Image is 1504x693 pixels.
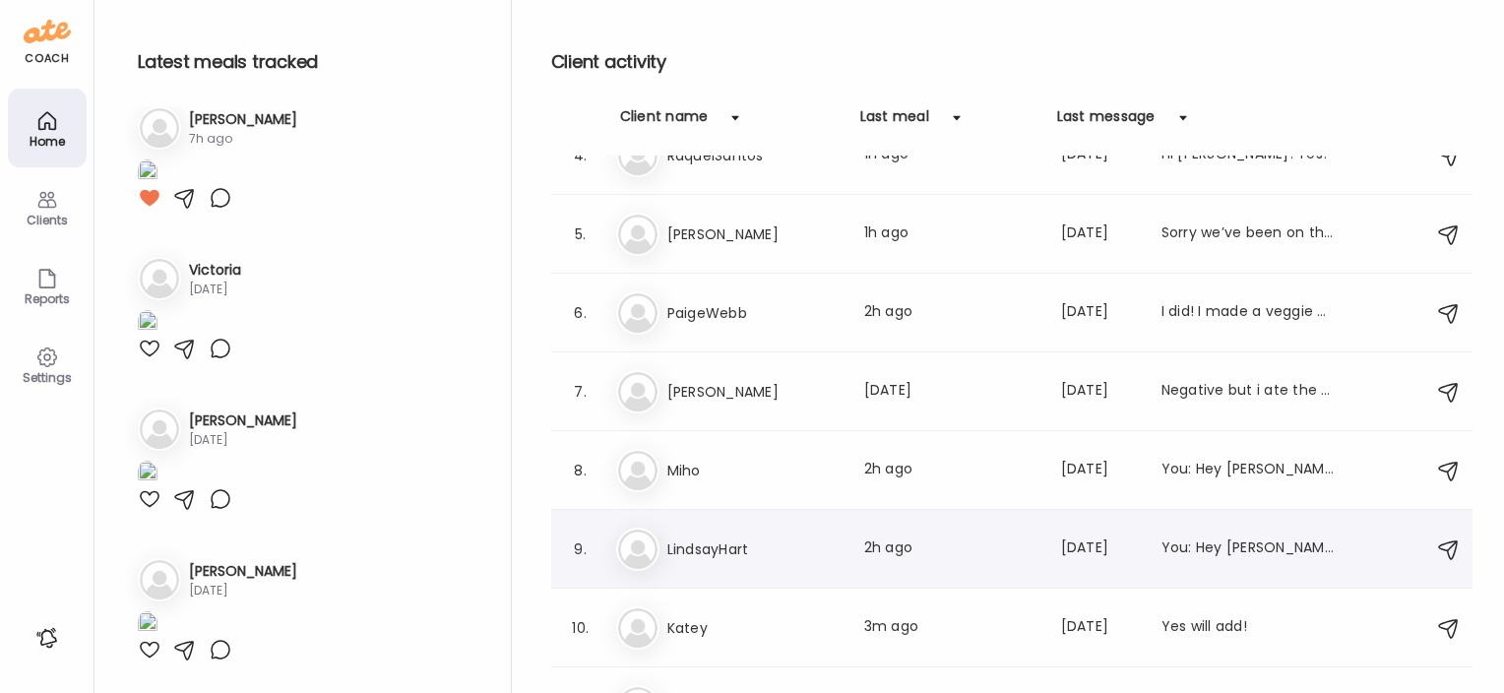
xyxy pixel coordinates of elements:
[569,301,593,325] div: 6.
[1161,537,1335,561] div: You: Hey [PERSON_NAME]! Reminder to add in sleep!
[864,537,1037,561] div: 2h ago
[189,260,241,281] h3: Victoria
[1061,616,1138,640] div: [DATE]
[618,215,658,254] img: bg-avatar-default.svg
[189,130,297,148] div: 7h ago
[1161,301,1335,325] div: I did! I made a veggie pasta (zucchini, tomatoes, carrots, tomato paste, arugula, basil etc.)
[618,293,658,333] img: bg-avatar-default.svg
[618,530,658,569] img: bg-avatar-default.svg
[618,451,658,490] img: bg-avatar-default.svg
[138,159,157,186] img: images%2FoYeAz4Znf8hSfZPF76A9ocpsH3f2%2FhNYY8iQD3Q0ipbZL0SWW%2FADDt6RvDqaVMimR0H2ro_1080
[667,616,841,640] h3: Katey
[569,144,593,167] div: 4.
[1061,144,1138,167] div: [DATE]
[1061,301,1138,325] div: [DATE]
[189,410,297,431] h3: [PERSON_NAME]
[864,144,1037,167] div: 1h ago
[12,214,83,226] div: Clients
[667,301,841,325] h3: PaigeWebb
[618,608,658,648] img: bg-avatar-default.svg
[864,301,1037,325] div: 2h ago
[1061,222,1138,246] div: [DATE]
[1161,222,1335,246] div: Sorry we’ve been on the girls [PERSON_NAME]!
[1057,106,1156,138] div: Last message
[138,461,157,487] img: images%2F5XxuxhsAqKYEuNuAXPPt68kh6313%2FBUYMkTV2Pkx5WhUXvEDf%2FVC4WnrIVL5ZjNWFpADVl_1080
[569,380,593,404] div: 7.
[189,561,297,582] h3: [PERSON_NAME]
[138,310,157,337] img: images%2FAVqtudAtiRVpaKUjB5fNNFMLbJ63%2FtComPZUBSBnNDvUqKvnV%2FhjLD7kUvgaZUImXSapOj_1080
[138,47,479,77] h2: Latest meals tracked
[189,431,297,449] div: [DATE]
[189,109,297,130] h3: [PERSON_NAME]
[618,372,658,411] img: bg-avatar-default.svg
[569,616,593,640] div: 10.
[860,106,929,138] div: Last meal
[667,459,841,482] h3: Miho
[189,582,297,599] div: [DATE]
[12,292,83,305] div: Reports
[1161,380,1335,404] div: Negative but i ate the chomp stick
[569,537,593,561] div: 9.
[12,371,83,384] div: Settings
[569,222,593,246] div: 5.
[667,537,841,561] h3: LindsayHart
[140,259,179,298] img: bg-avatar-default.svg
[569,459,593,482] div: 8.
[1161,616,1335,640] div: Yes will add!
[12,135,83,148] div: Home
[667,144,841,167] h3: RaquelSantos
[864,222,1037,246] div: 1h ago
[620,106,709,138] div: Client name
[864,616,1037,640] div: 3m ago
[1061,459,1138,482] div: [DATE]
[140,409,179,449] img: bg-avatar-default.svg
[1161,144,1335,167] div: Hi [PERSON_NAME]! Yes!
[138,611,157,638] img: images%2FoZ7yXdV1LIPe5Jd8IEe3lpsNFPb2%2F6tsx4w3olLTbwFLMWYMa%2FE9GIT9sQ4DHR8SbhPg4e_1080
[864,459,1037,482] div: 2h ago
[864,380,1037,404] div: [DATE]
[667,222,841,246] h3: [PERSON_NAME]
[667,380,841,404] h3: [PERSON_NAME]
[1161,459,1335,482] div: You: Hey [PERSON_NAME]! Is your food updated from [DATE]?
[140,108,179,148] img: bg-avatar-default.svg
[1061,537,1138,561] div: [DATE]
[189,281,241,298] div: [DATE]
[618,136,658,175] img: bg-avatar-default.svg
[1061,380,1138,404] div: [DATE]
[25,50,69,67] div: coach
[551,47,1473,77] h2: Client activity
[140,560,179,599] img: bg-avatar-default.svg
[24,16,71,47] img: ate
